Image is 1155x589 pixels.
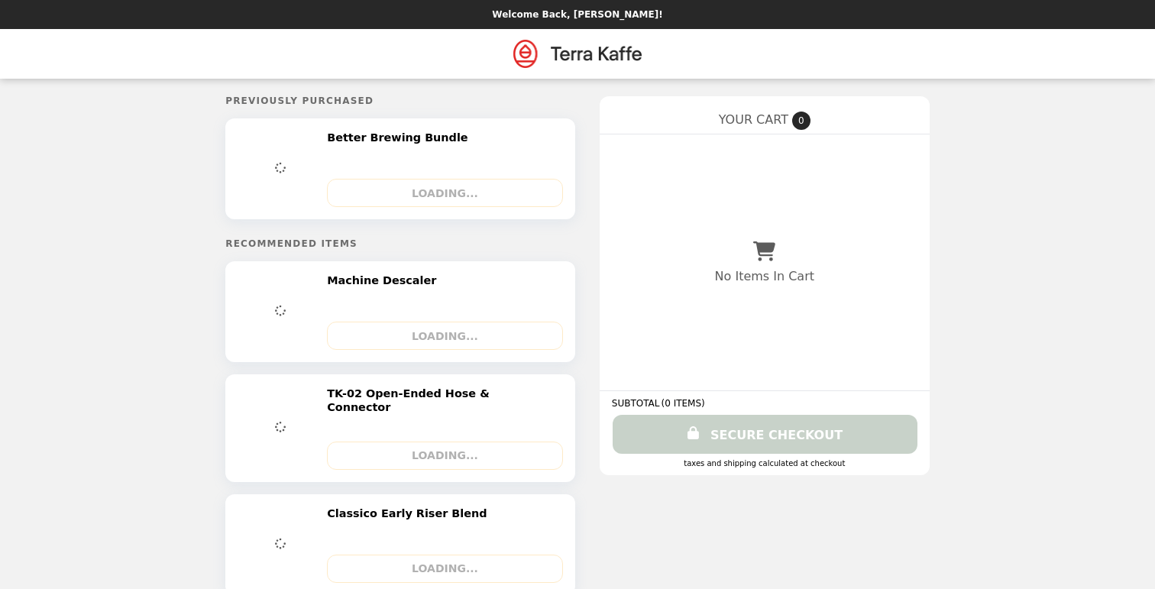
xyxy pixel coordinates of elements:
[225,238,575,249] h5: Recommended Items
[715,269,814,283] p: No Items In Cart
[225,95,575,106] h5: Previously Purchased
[492,9,662,20] p: Welcome Back, [PERSON_NAME]!
[327,131,474,144] h2: Better Brewing Bundle
[662,398,705,409] span: ( 0 ITEMS )
[612,459,917,468] div: Taxes and Shipping calculated at checkout
[513,38,642,70] img: Brand Logo
[612,398,662,409] span: SUBTOTAL
[327,387,557,415] h2: TK-02 Open-Ended Hose & Connector
[327,273,442,287] h2: Machine Descaler
[719,112,788,127] span: YOUR CART
[327,506,493,520] h2: Classico Early Riser Blend
[792,112,810,130] span: 0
